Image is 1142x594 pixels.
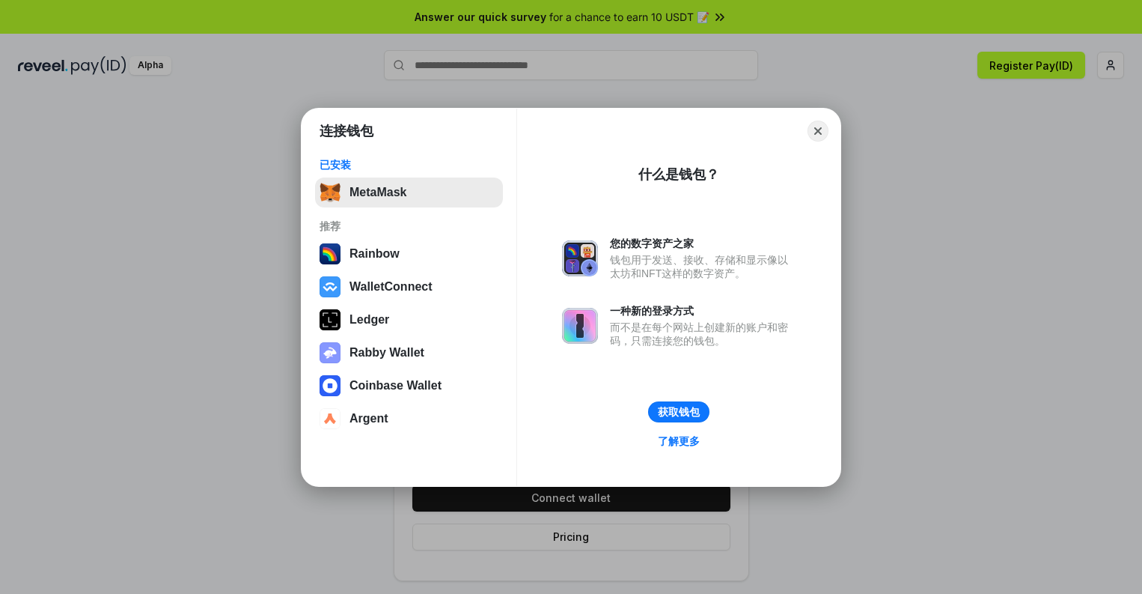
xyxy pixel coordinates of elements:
div: MetaMask [349,186,406,199]
img: svg+xml,%3Csvg%20xmlns%3D%22http%3A%2F%2Fwww.w3.org%2F2000%2Fsvg%22%20width%3D%2228%22%20height%3... [320,309,341,330]
div: 已安装 [320,158,498,172]
div: Ledger [349,313,389,327]
a: 了解更多 [649,431,709,451]
img: svg+xml,%3Csvg%20xmlns%3D%22http%3A%2F%2Fwww.w3.org%2F2000%2Fsvg%22%20fill%3D%22none%22%20viewBox... [562,240,598,276]
div: Argent [349,412,388,425]
img: svg+xml,%3Csvg%20width%3D%2228%22%20height%3D%2228%22%20viewBox%3D%220%200%2028%2028%22%20fill%3D... [320,408,341,429]
button: Ledger [315,305,503,335]
img: svg+xml,%3Csvg%20xmlns%3D%22http%3A%2F%2Fwww.w3.org%2F2000%2Fsvg%22%20fill%3D%22none%22%20viewBox... [562,308,598,344]
div: 钱包用于发送、接收、存储和显示像以太坊和NFT这样的数字资产。 [610,253,796,280]
img: svg+xml,%3Csvg%20xmlns%3D%22http%3A%2F%2Fwww.w3.org%2F2000%2Fsvg%22%20fill%3D%22none%22%20viewBox... [320,342,341,363]
div: WalletConnect [349,280,433,294]
button: Rabby Wallet [315,338,503,368]
button: Rainbow [315,239,503,269]
div: 而不是在每个网站上创建新的账户和密码，只需连接您的钱包。 [610,321,796,348]
button: 获取钱包 [648,401,709,422]
div: 获取钱包 [658,405,700,419]
div: Rainbow [349,247,400,261]
div: Rabby Wallet [349,346,424,360]
img: svg+xml,%3Csvg%20fill%3D%22none%22%20height%3D%2233%22%20viewBox%3D%220%200%2035%2033%22%20width%... [320,182,341,203]
button: Argent [315,404,503,434]
img: svg+xml,%3Csvg%20width%3D%2228%22%20height%3D%2228%22%20viewBox%3D%220%200%2028%2028%22%20fill%3D... [320,276,341,297]
div: 什么是钱包？ [638,166,719,184]
h1: 连接钱包 [320,122,373,140]
img: svg+xml,%3Csvg%20width%3D%2228%22%20height%3D%2228%22%20viewBox%3D%220%200%2028%2028%22%20fill%3D... [320,375,341,396]
button: WalletConnect [315,272,503,302]
div: 您的数字资产之家 [610,237,796,250]
div: 了解更多 [658,434,700,448]
div: 推荐 [320,219,498,233]
img: svg+xml,%3Csvg%20width%3D%22120%22%20height%3D%22120%22%20viewBox%3D%220%200%20120%20120%22%20fil... [320,243,341,264]
button: MetaMask [315,178,503,207]
div: Coinbase Wallet [349,379,442,393]
div: 一种新的登录方式 [610,304,796,318]
button: Coinbase Wallet [315,371,503,401]
button: Close [807,121,828,142]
